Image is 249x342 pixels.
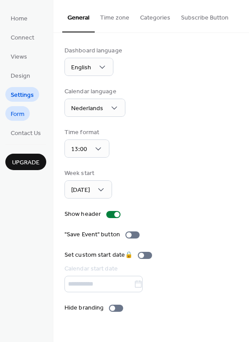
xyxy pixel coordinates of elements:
a: Views [5,49,32,64]
button: Upgrade [5,154,46,170]
div: Week start [64,169,110,178]
span: Form [11,110,24,119]
a: Connect [5,30,40,44]
span: [DATE] [71,184,90,196]
span: Upgrade [12,158,40,167]
span: Views [11,52,27,62]
div: Calendar language [64,87,124,96]
div: Dashboard language [64,46,122,56]
span: 13:00 [71,143,87,155]
a: Settings [5,87,39,102]
div: Hide branding [64,303,104,313]
span: English [71,62,91,74]
a: Contact Us [5,125,46,140]
div: Time format [64,128,108,137]
span: Settings [11,91,34,100]
div: "Save Event" button [64,230,120,239]
a: Form [5,106,30,121]
span: Design [11,72,30,81]
div: Show header [64,210,101,219]
span: Contact Us [11,129,41,138]
span: Connect [11,33,34,43]
span: Home [11,14,28,24]
span: Nederlands [71,103,103,115]
a: Home [5,11,33,25]
a: Design [5,68,36,83]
